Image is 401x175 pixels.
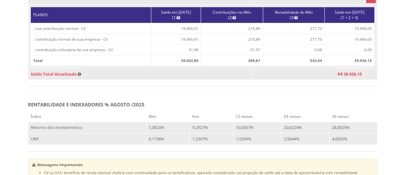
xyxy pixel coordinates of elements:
[263,34,325,44] td: 271,73
[325,23,374,34] td: 19.968,03
[28,111,146,122] th: Índice
[201,55,263,66] td: 389,81
[28,133,146,145] td: URR
[201,44,263,55] td: -31,97
[161,10,191,20] span: Saldo em [DATE] (1)
[201,23,263,34] td: 210,89
[233,122,281,133] td: 10,0067%
[213,10,251,20] span: Contribuições no Mês (2)
[31,34,151,44] td: . contribuição normal da sua empresa - CV
[190,122,233,133] td: 9,2927%
[146,122,190,133] td: 1,3823%
[151,23,201,34] td: 19.485,41
[146,111,190,122] th: Mês
[233,133,281,145] td: 1,5294%
[329,133,378,145] td: 4,6002%
[151,55,201,66] td: 39.002,80
[281,133,329,145] td: 2,5644%
[327,10,372,20] center: Saldo em [DATE] (1 + 2 + 3)
[151,44,201,55] td: 31,98
[146,133,190,145] td: 0,1738%
[31,55,151,66] td: Total
[263,55,325,66] td: 543,54
[281,111,329,122] th: 24 meses
[190,111,233,122] th: Ano
[329,122,378,133] td: 28,8925%
[275,10,313,20] span: Rentabilidade do Mês (3)
[190,133,233,145] td: 1,2507%
[31,71,77,77] span: Saldo Total Atualizado
[325,34,374,44] td: 19.968,03
[329,111,378,122] th: 36 meses
[37,162,83,167] b: Mensagens Importantes
[28,102,378,107] h5: RENTABILIDADE E INDEXADORES % AGOSTO /2025
[338,71,362,77] span: R$ 39.936,15
[201,34,263,44] td: 210,89
[263,44,325,55] td: 0,08
[281,122,329,133] td: 20,6224%
[151,34,201,44] td: 19.485,41
[31,23,151,34] td: . sua contribuição normal - CV
[31,44,151,55] td: . contribuição voluntária da sua empresa - CV
[233,111,281,122] th: 12 meses
[325,55,374,66] td: 39.936,15
[263,23,325,34] td: 271,73
[28,122,146,133] td: Retorno dos investimentos
[31,7,151,23] th: PLANOS
[325,44,374,55] td: 0,09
